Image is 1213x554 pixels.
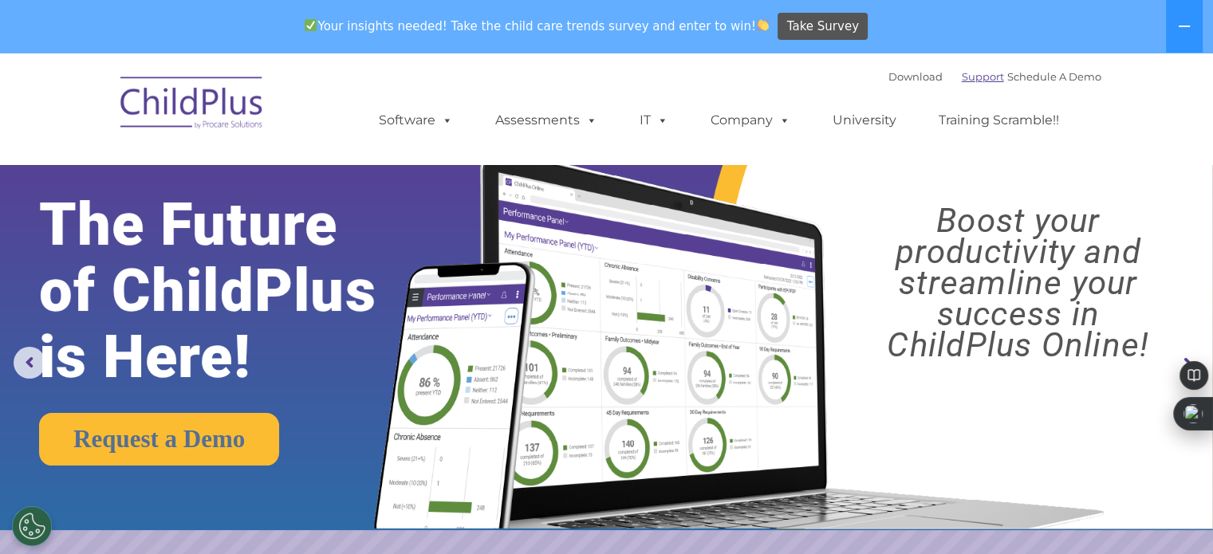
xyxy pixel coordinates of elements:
[838,205,1198,360] rs-layer: Boost your productivity and streamline your success in ChildPlus Online!
[12,506,52,546] button: Cookies Settings
[39,191,427,390] rs-layer: The Future of ChildPlus is Here!
[778,13,868,41] a: Take Survey
[222,105,270,117] span: Last name
[1007,70,1101,83] a: Schedule A Demo
[817,104,912,136] a: University
[787,13,859,41] span: Take Survey
[624,104,684,136] a: IT
[757,19,769,31] img: 👏
[363,104,469,136] a: Software
[222,171,289,183] span: Phone number
[888,70,943,83] a: Download
[695,104,806,136] a: Company
[298,10,776,41] span: Your insights needed! Take the child care trends survey and enter to win!
[39,413,279,466] a: Request a Demo
[888,70,1101,83] font: |
[112,65,272,145] img: ChildPlus by Procare Solutions
[479,104,613,136] a: Assessments
[305,19,317,31] img: ✅
[962,70,1004,83] a: Support
[923,104,1075,136] a: Training Scramble!!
